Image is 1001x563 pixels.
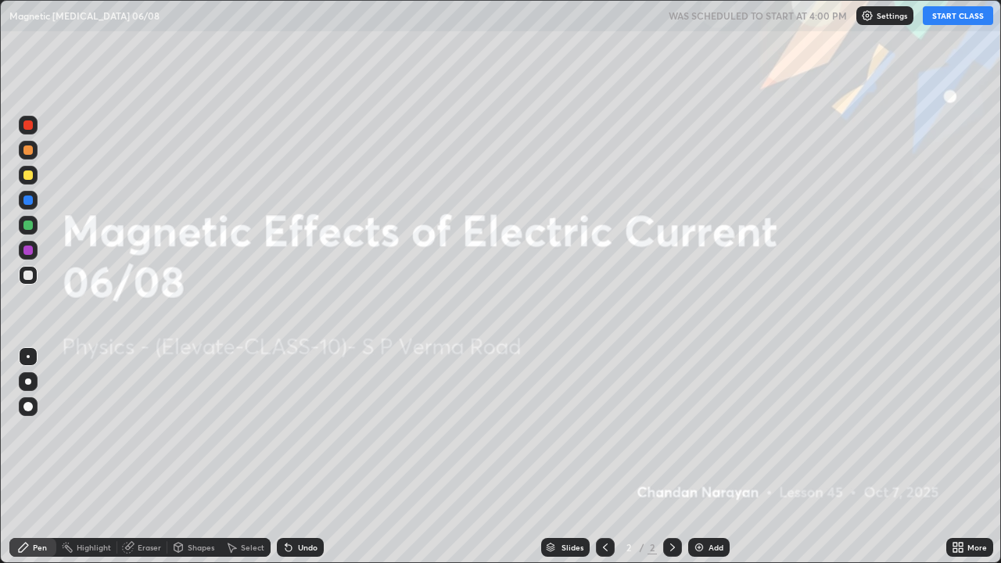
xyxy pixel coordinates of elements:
[241,543,264,551] div: Select
[33,543,47,551] div: Pen
[709,543,723,551] div: Add
[669,9,847,23] h5: WAS SCHEDULED TO START AT 4:00 PM
[188,543,214,551] div: Shapes
[640,543,644,552] div: /
[621,543,637,552] div: 2
[298,543,318,551] div: Undo
[9,9,160,22] p: Magnetic [MEDICAL_DATA] 06/08
[77,543,111,551] div: Highlight
[561,543,583,551] div: Slides
[923,6,993,25] button: START CLASS
[648,540,657,554] div: 2
[861,9,874,22] img: class-settings-icons
[693,541,705,554] img: add-slide-button
[877,12,907,20] p: Settings
[967,543,987,551] div: More
[138,543,161,551] div: Eraser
